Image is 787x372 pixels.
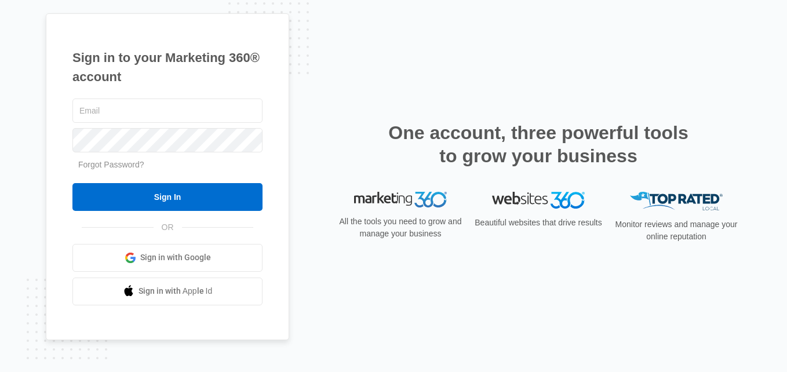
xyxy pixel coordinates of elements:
[78,160,144,169] a: Forgot Password?
[72,48,263,86] h1: Sign in to your Marketing 360® account
[611,218,741,243] p: Monitor reviews and manage your online reputation
[72,99,263,123] input: Email
[336,216,465,240] p: All the tools you need to grow and manage your business
[630,192,723,211] img: Top Rated Local
[154,221,182,234] span: OR
[473,217,603,229] p: Beautiful websites that drive results
[492,192,585,209] img: Websites 360
[72,244,263,272] a: Sign in with Google
[140,251,211,264] span: Sign in with Google
[354,192,447,208] img: Marketing 360
[72,183,263,211] input: Sign In
[139,285,213,297] span: Sign in with Apple Id
[385,121,692,167] h2: One account, three powerful tools to grow your business
[72,278,263,305] a: Sign in with Apple Id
